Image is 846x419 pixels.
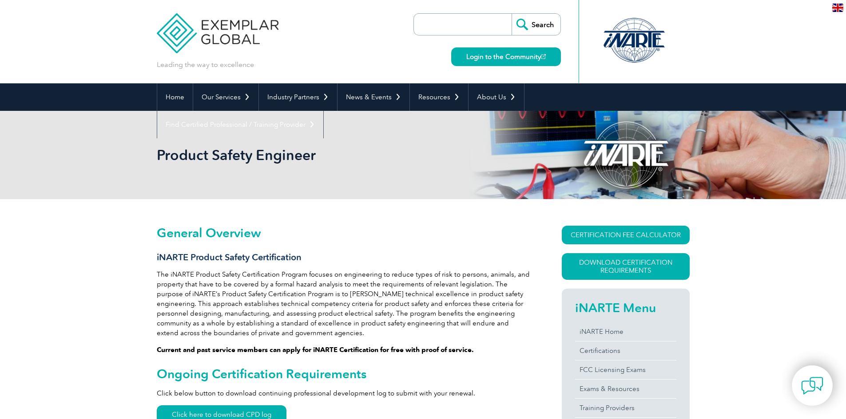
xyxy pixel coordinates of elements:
[541,54,546,59] img: open_square.png
[512,14,560,35] input: Search
[562,253,690,280] a: Download Certification Requirements
[801,375,823,397] img: contact-chat.png
[157,388,530,398] p: Click below button to download continuing professional development log to submit with your renewal.
[157,83,193,111] a: Home
[157,60,254,70] p: Leading the way to excellence
[157,270,530,338] p: The iNARTE Product Safety Certification Program focuses on engineering to reduce types of risk to...
[575,360,676,379] a: FCC Licensing Exams
[562,226,690,244] a: CERTIFICATION FEE CALCULATOR
[575,399,676,417] a: Training Providers
[259,83,337,111] a: Industry Partners
[469,83,524,111] a: About Us
[410,83,468,111] a: Resources
[338,83,409,111] a: News & Events
[157,252,530,263] h3: iNARTE Product Safety Certification
[832,4,843,12] img: en
[193,83,258,111] a: Our Services
[575,380,676,398] a: Exams & Resources
[451,47,561,66] a: Login to the Community
[157,367,530,381] h2: Ongoing Certification Requirements
[157,111,323,138] a: Find Certified Professional / Training Provider
[157,226,530,240] h2: General Overview
[157,146,498,164] h1: Product Safety Engineer
[575,341,676,360] a: Certifications
[575,322,676,341] a: iNARTE Home
[575,301,676,315] h2: iNARTE Menu
[157,346,474,354] strong: Current and past service members can apply for iNARTE Certification for free with proof of service.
